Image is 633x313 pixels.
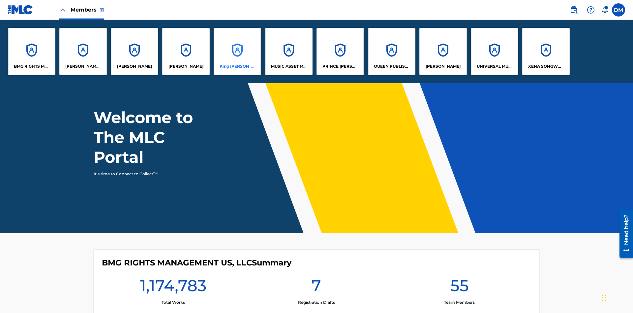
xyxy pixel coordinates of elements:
p: PRINCE MCTESTERSON [322,63,358,69]
p: Total Works [162,299,185,305]
p: Team Members [444,299,475,305]
a: Accounts[PERSON_NAME] [419,28,467,75]
div: Notifications [601,7,608,13]
h4: BMG RIGHTS MANAGEMENT US, LLC [102,258,291,268]
a: Accounts[PERSON_NAME] SONGWRITER [59,28,107,75]
div: Help [584,3,597,17]
p: CLEO SONGWRITER [65,63,101,69]
img: MLC Logo [8,5,33,15]
h1: 1,174,783 [140,276,206,299]
img: search [570,6,578,14]
iframe: Resource Center [615,207,633,261]
p: ELVIS COSTELLO [117,63,152,69]
span: Members [71,6,104,14]
p: It's time to Connect to Collect™! [94,171,208,177]
span: 11 [100,7,104,13]
a: AccountsBMG RIGHTS MANAGEMENT US, LLC [8,28,55,75]
h1: 55 [450,276,469,299]
p: Registration Drafts [298,299,335,305]
h1: Welcome to The MLC Portal [94,108,217,167]
img: help [587,6,595,14]
a: AccountsKing [PERSON_NAME] [214,28,261,75]
p: BMG RIGHTS MANAGEMENT US, LLC [14,63,50,69]
div: Drag [602,288,606,308]
a: AccountsUNIVERSAL MUSIC PUB GROUP [471,28,518,75]
iframe: Chat Widget [600,281,633,313]
p: RONALD MCTESTERSON [426,63,461,69]
a: Public Search [567,3,580,17]
h1: 7 [312,276,321,299]
p: QUEEN PUBLISHA [374,63,410,69]
a: AccountsXENA SONGWRITER [522,28,570,75]
img: Close [59,6,67,14]
a: Accounts[PERSON_NAME] [111,28,158,75]
a: AccountsPRINCE [PERSON_NAME] [316,28,364,75]
p: King McTesterson [220,63,256,69]
p: XENA SONGWRITER [528,63,564,69]
p: EYAMA MCSINGER [168,63,203,69]
div: User Menu [612,3,625,17]
a: AccountsMUSIC ASSET MANAGEMENT (MAM) [265,28,313,75]
p: MUSIC ASSET MANAGEMENT (MAM) [271,63,307,69]
p: UNIVERSAL MUSIC PUB GROUP [477,63,513,69]
a: AccountsQUEEN PUBLISHA [368,28,415,75]
a: Accounts[PERSON_NAME] [162,28,210,75]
